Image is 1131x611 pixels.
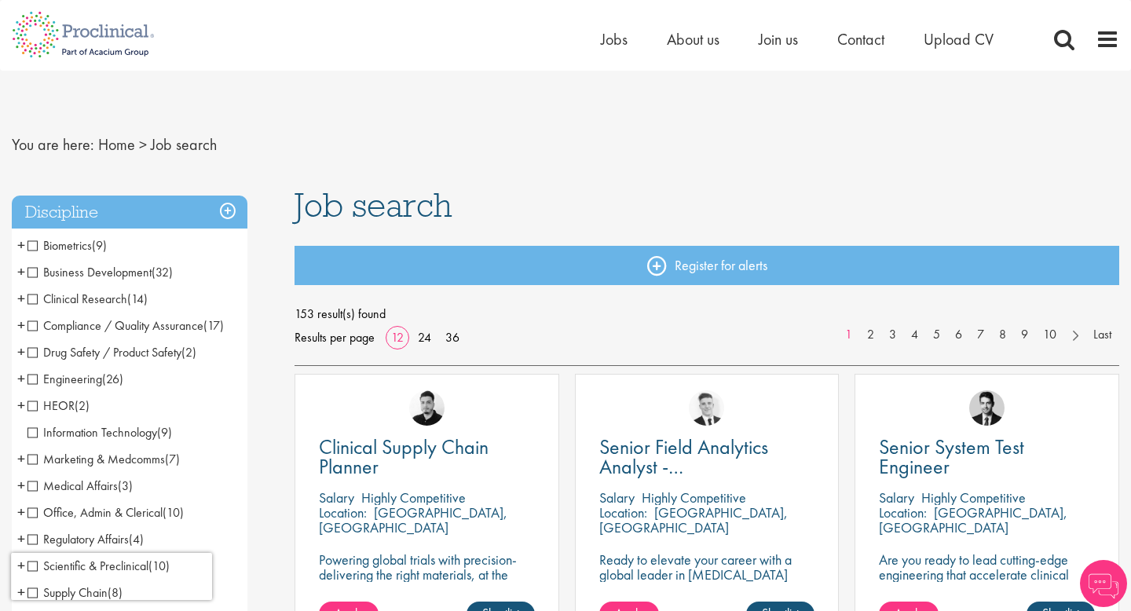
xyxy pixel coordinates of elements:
[1080,560,1127,607] img: Chatbot
[667,29,719,49] a: About us
[924,29,994,49] a: Upload CV
[859,326,882,344] a: 2
[903,326,926,344] a: 4
[759,29,798,49] a: Join us
[27,531,144,547] span: Regulatory Affairs
[27,397,75,414] span: HEOR
[17,500,25,524] span: +
[17,340,25,364] span: +
[92,237,107,254] span: (9)
[361,488,466,507] p: Highly Competitive
[879,503,927,521] span: Location:
[129,531,144,547] span: (4)
[98,134,135,155] a: breadcrumb link
[17,367,25,390] span: +
[319,552,535,597] p: Powering global trials with precision-delivering the right materials, at the right time, every time.
[27,371,123,387] span: Engineering
[127,291,148,307] span: (14)
[27,477,118,494] span: Medical Affairs
[27,531,129,547] span: Regulatory Affairs
[947,326,970,344] a: 6
[163,504,184,521] span: (10)
[139,134,147,155] span: >
[386,329,409,346] a: 12
[181,344,196,360] span: (2)
[599,437,815,477] a: Senior Field Analytics Analyst - [GEOGRAPHIC_DATA] and [GEOGRAPHIC_DATA]
[12,196,247,229] h3: Discipline
[837,29,884,49] a: Contact
[27,317,224,334] span: Compliance / Quality Assurance
[27,451,165,467] span: Marketing & Medcomms
[879,488,914,507] span: Salary
[409,390,445,426] a: Anderson Maldonado
[27,371,102,387] span: Engineering
[601,29,628,49] a: Jobs
[27,317,203,334] span: Compliance / Quality Assurance
[157,424,172,441] span: (9)
[879,552,1095,597] p: Are you ready to lead cutting-edge engineering that accelerate clinical breakthroughs in biotech?
[879,434,1024,480] span: Senior System Test Engineer
[295,246,1119,285] a: Register for alerts
[879,437,1095,477] a: Senior System Test Engineer
[27,291,148,307] span: Clinical Research
[17,287,25,310] span: +
[27,264,152,280] span: Business Development
[17,393,25,417] span: +
[295,184,452,226] span: Job search
[921,488,1026,507] p: Highly Competitive
[17,474,25,497] span: +
[969,326,992,344] a: 7
[879,503,1067,536] p: [GEOGRAPHIC_DATA], [GEOGRAPHIC_DATA]
[27,424,172,441] span: Information Technology
[17,260,25,284] span: +
[75,397,90,414] span: (2)
[151,134,217,155] span: Job search
[1085,326,1119,344] a: Last
[295,326,375,349] span: Results per page
[1035,326,1064,344] a: 10
[599,503,788,536] p: [GEOGRAPHIC_DATA], [GEOGRAPHIC_DATA]
[102,371,123,387] span: (26)
[1013,326,1036,344] a: 9
[152,264,173,280] span: (32)
[27,344,196,360] span: Drug Safety / Product Safety
[837,326,860,344] a: 1
[319,503,367,521] span: Location:
[17,447,25,470] span: +
[27,237,107,254] span: Biometrics
[17,233,25,257] span: +
[118,477,133,494] span: (3)
[319,503,507,536] p: [GEOGRAPHIC_DATA], [GEOGRAPHIC_DATA]
[11,553,212,600] iframe: reCAPTCHA
[27,291,127,307] span: Clinical Research
[12,134,94,155] span: You are here:
[319,437,535,477] a: Clinical Supply Chain Planner
[27,504,184,521] span: Office, Admin & Clerical
[27,477,133,494] span: Medical Affairs
[17,313,25,337] span: +
[27,451,180,467] span: Marketing & Medcomms
[991,326,1014,344] a: 8
[412,329,437,346] a: 24
[599,503,647,521] span: Location:
[925,326,948,344] a: 5
[969,390,1005,426] img: Thomas Wenig
[27,397,90,414] span: HEOR
[881,326,904,344] a: 3
[319,434,489,480] span: Clinical Supply Chain Planner
[203,317,224,334] span: (17)
[295,302,1119,326] span: 153 result(s) found
[165,451,180,467] span: (7)
[17,527,25,551] span: +
[440,329,465,346] a: 36
[689,390,724,426] img: Nicolas Daniel
[599,488,635,507] span: Salary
